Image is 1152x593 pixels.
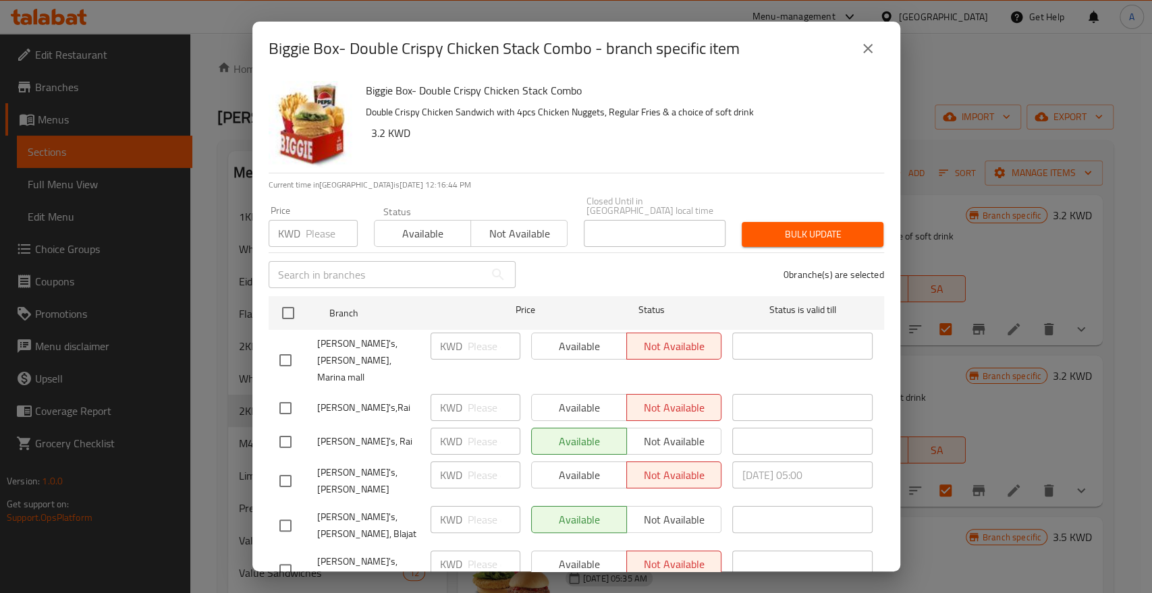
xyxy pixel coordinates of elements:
[440,399,462,416] p: KWD
[468,506,520,533] input: Please enter price
[440,556,462,572] p: KWD
[269,81,355,167] img: Biggie Box- Double Crispy Chicken Stack Combo
[269,179,884,191] p: Current time in [GEOGRAPHIC_DATA] is [DATE] 12:16:44 PM
[278,225,300,242] p: KWD
[317,433,420,450] span: [PERSON_NAME]'s, Rai
[752,226,873,243] span: Bulk update
[366,104,873,121] p: Double Crispy Chicken Sandwich with 4pcs Chicken Nuggets, Regular Fries & a choice of soft drink
[468,428,520,455] input: Please enter price
[468,550,520,577] input: Please enter price
[481,302,570,318] span: Price
[468,394,520,421] input: Please enter price
[732,302,873,318] span: Status is valid till
[269,261,485,288] input: Search in branches
[440,433,462,449] p: KWD
[317,509,420,542] span: [PERSON_NAME]'s, [PERSON_NAME], Blajat
[468,461,520,488] input: Please enter price
[269,38,740,59] h2: Biggie Box- Double Crispy Chicken Stack Combo - branch specific item
[470,220,568,247] button: Not available
[742,222,883,247] button: Bulk update
[317,553,420,587] span: [PERSON_NAME]'s, Jahra - Jahra Area
[317,464,420,498] span: [PERSON_NAME]'s, [PERSON_NAME]
[374,220,471,247] button: Available
[371,123,873,142] h6: 3.2 KWD
[852,32,884,65] button: close
[581,302,721,318] span: Status
[440,511,462,528] p: KWD
[380,224,466,244] span: Available
[317,399,420,416] span: [PERSON_NAME]'s,Rai
[440,467,462,483] p: KWD
[306,220,358,247] input: Please enter price
[784,268,884,281] p: 0 branche(s) are selected
[366,81,873,100] h6: Biggie Box- Double Crispy Chicken Stack Combo
[317,335,420,386] span: [PERSON_NAME]'s, [PERSON_NAME], Marina mall
[468,333,520,360] input: Please enter price
[440,338,462,354] p: KWD
[476,224,562,244] span: Not available
[329,305,470,322] span: Branch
